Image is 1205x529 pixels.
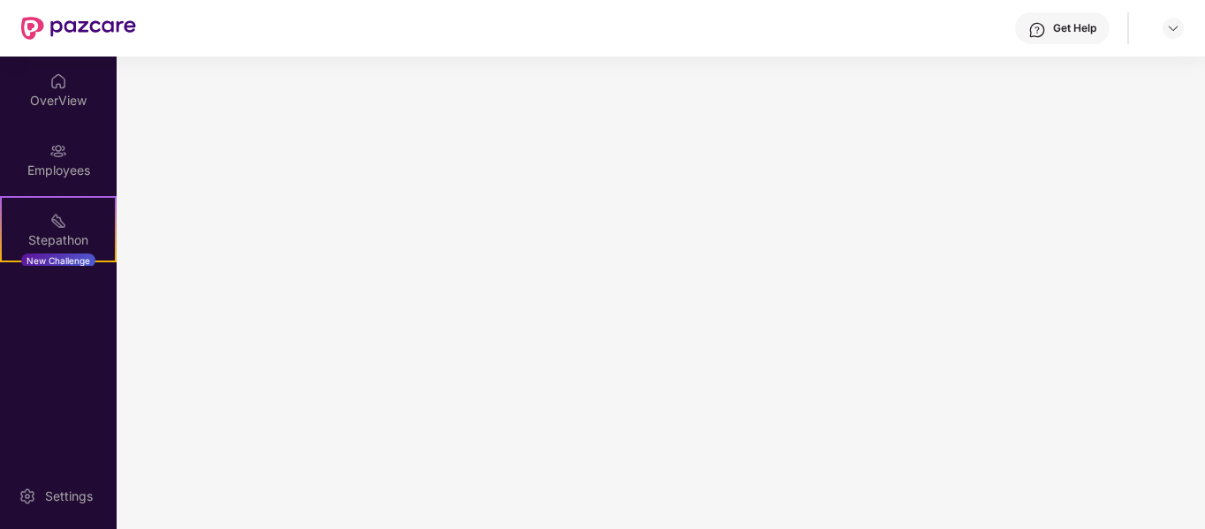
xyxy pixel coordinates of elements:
[1053,21,1096,35] div: Get Help
[1028,21,1046,39] img: svg+xml;base64,PHN2ZyBpZD0iSGVscC0zMngzMiIgeG1sbnM9Imh0dHA6Ly93d3cudzMub3JnLzIwMDAvc3ZnIiB3aWR0aD...
[49,142,67,160] img: svg+xml;base64,PHN2ZyBpZD0iRW1wbG95ZWVzIiB4bWxucz0iaHR0cDovL3d3dy53My5vcmcvMjAwMC9zdmciIHdpZHRoPS...
[21,17,136,40] img: New Pazcare Logo
[21,253,95,268] div: New Challenge
[40,487,98,505] div: Settings
[49,212,67,230] img: svg+xml;base64,PHN2ZyB4bWxucz0iaHR0cDovL3d3dy53My5vcmcvMjAwMC9zdmciIHdpZHRoPSIyMSIgaGVpZ2h0PSIyMC...
[1166,21,1180,35] img: svg+xml;base64,PHN2ZyBpZD0iRHJvcGRvd24tMzJ4MzIiIHhtbG5zPSJodHRwOi8vd3d3LnczLm9yZy8yMDAwL3N2ZyIgd2...
[49,72,67,90] img: svg+xml;base64,PHN2ZyBpZD0iSG9tZSIgeG1sbnM9Imh0dHA6Ly93d3cudzMub3JnLzIwMDAvc3ZnIiB3aWR0aD0iMjAiIG...
[19,487,36,505] img: svg+xml;base64,PHN2ZyBpZD0iU2V0dGluZy0yMHgyMCIgeG1sbnM9Imh0dHA6Ly93d3cudzMub3JnLzIwMDAvc3ZnIiB3aW...
[2,231,115,249] div: Stepathon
